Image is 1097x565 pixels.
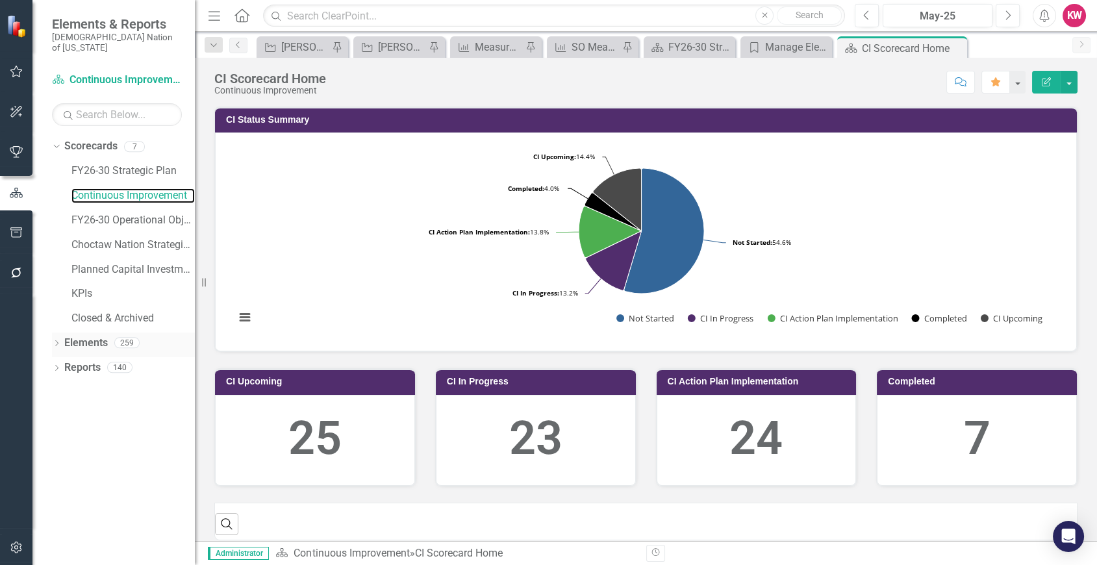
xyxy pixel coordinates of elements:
a: Continuous Improvement [71,188,195,203]
path: Completed, 7. [585,193,641,231]
small: [DEMOGRAPHIC_DATA] Nation of [US_STATE] [52,32,182,53]
button: Show CI In Progress [688,313,753,324]
a: Choctaw Nation Strategic Plan [71,238,195,253]
text: 14.4% [533,152,595,161]
div: Continuous Improvement [214,86,326,95]
button: Show CI Upcoming [981,313,1042,324]
button: Show CI Action Plan Implementation [768,313,898,324]
a: Planned Capital Investments [71,262,195,277]
div: CI Scorecard Home [214,71,326,86]
text: CI Action Plan Implementation [780,312,898,324]
text: CI Upcoming [993,312,1042,324]
a: Closed & Archived [71,311,195,326]
a: Continuous Improvement [52,73,182,88]
text: Completed [924,312,966,324]
a: [PERSON_NAME] SO's (three-month view) [260,39,329,55]
div: 25 [229,405,401,472]
h3: Completed [888,377,1070,386]
a: Manage Elements [744,39,829,55]
div: May-25 [887,8,988,24]
span: Search [796,10,824,20]
tspan: CI In Progress: [512,288,559,297]
button: Search [777,6,842,25]
a: FY26-30 Strategic Plan [647,39,732,55]
a: [PERSON_NAME]'s Team SO's [357,39,425,55]
div: 140 [107,362,132,373]
div: Measures Ownership Report - KW [475,39,522,55]
text: 54.6% [733,238,791,247]
path: Not Started, 95. [624,168,704,294]
button: May-25 [883,4,992,27]
text: 13.8% [429,227,549,236]
path: CI In Progress, 23. [586,231,642,291]
h3: CI Action Plan Implementation [668,377,850,386]
div: FY26-30 Strategic Plan [668,39,732,55]
h3: CI In Progress [447,377,629,386]
text: 13.2% [512,288,578,297]
div: Manage Elements [765,39,829,55]
a: SO Measures Ownership Report - KW [550,39,619,55]
div: [PERSON_NAME]'s Team SO's [378,39,425,55]
input: Search ClearPoint... [263,5,845,27]
div: CI Scorecard Home [862,40,964,56]
a: Scorecards [64,139,118,154]
a: Elements [64,336,108,351]
text: CI In Progress [700,312,753,324]
div: 259 [114,338,140,349]
path: CI Action Plan Implementation, 24. [579,207,642,258]
a: FY26-30 Strategic Plan [71,164,195,179]
input: Search Below... [52,103,182,126]
path: CI Upcoming, 25. [593,168,641,231]
text: 4.0% [508,184,559,193]
span: Elements & Reports [52,16,182,32]
div: 24 [670,405,843,472]
button: Show Completed [911,313,966,324]
a: FY26-30 Operational Objectives [71,213,195,228]
a: KPIs [71,286,195,301]
a: Measures Ownership Report - KW [453,39,522,55]
img: ClearPoint Strategy [6,15,29,38]
div: » [275,546,636,561]
tspan: Completed: [508,184,544,193]
button: View chart menu, Chart [236,308,254,327]
tspan: Not Started: [733,238,772,247]
button: KW [1063,4,1086,27]
button: Show Not Started [616,313,674,324]
div: CI Scorecard Home [414,547,502,559]
div: 7 [890,405,1063,472]
text: Not Started [629,312,674,324]
div: [PERSON_NAME] SO's (three-month view) [281,39,329,55]
h3: CI Status Summary [226,115,1070,125]
tspan: CI Action Plan Implementation: [429,227,530,236]
a: Continuous Improvement [294,547,409,559]
div: Chart. Highcharts interactive chart. [229,143,1063,338]
svg: Interactive chart [229,143,1054,338]
a: Reports [64,360,101,375]
div: 7 [124,141,145,152]
span: Administrator [208,547,269,560]
tspan: CI Upcoming: [533,152,576,161]
h3: CI Upcoming [226,377,409,386]
div: SO Measures Ownership Report - KW [572,39,619,55]
div: Open Intercom Messenger [1053,521,1084,552]
div: 23 [449,405,622,472]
